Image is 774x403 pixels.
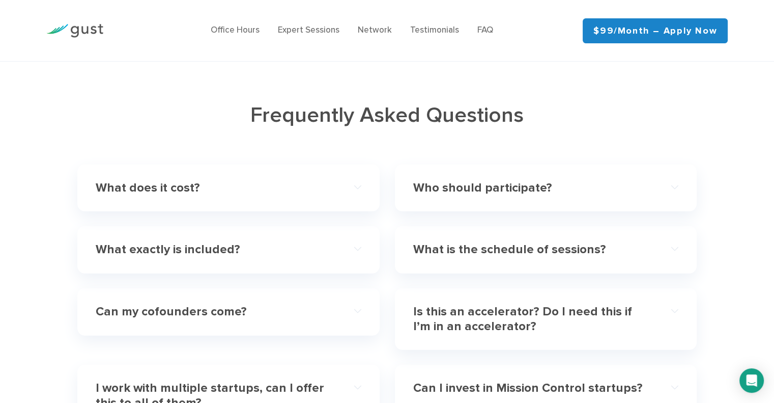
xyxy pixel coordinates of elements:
[358,25,392,35] a: Network
[96,243,334,257] h4: What exactly is included?
[413,181,652,196] h4: Who should participate?
[413,305,652,334] h4: Is this an accelerator? Do I need this if I’m in an accelerator?
[278,25,339,35] a: Expert Sessions
[46,24,103,38] img: Gust Logo
[739,368,764,393] div: Open Intercom Messenger
[413,243,652,257] h4: What is the schedule of sessions?
[413,381,652,396] h4: Can I invest in Mission Control startups?
[77,101,697,130] h2: Frequently Asked Questions
[583,18,728,43] a: $99/month – Apply Now
[96,181,334,196] h4: What does it cost?
[410,25,459,35] a: Testimonials
[211,25,260,35] a: Office Hours
[96,305,334,319] h4: Can my cofounders come?
[477,25,493,35] a: FAQ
